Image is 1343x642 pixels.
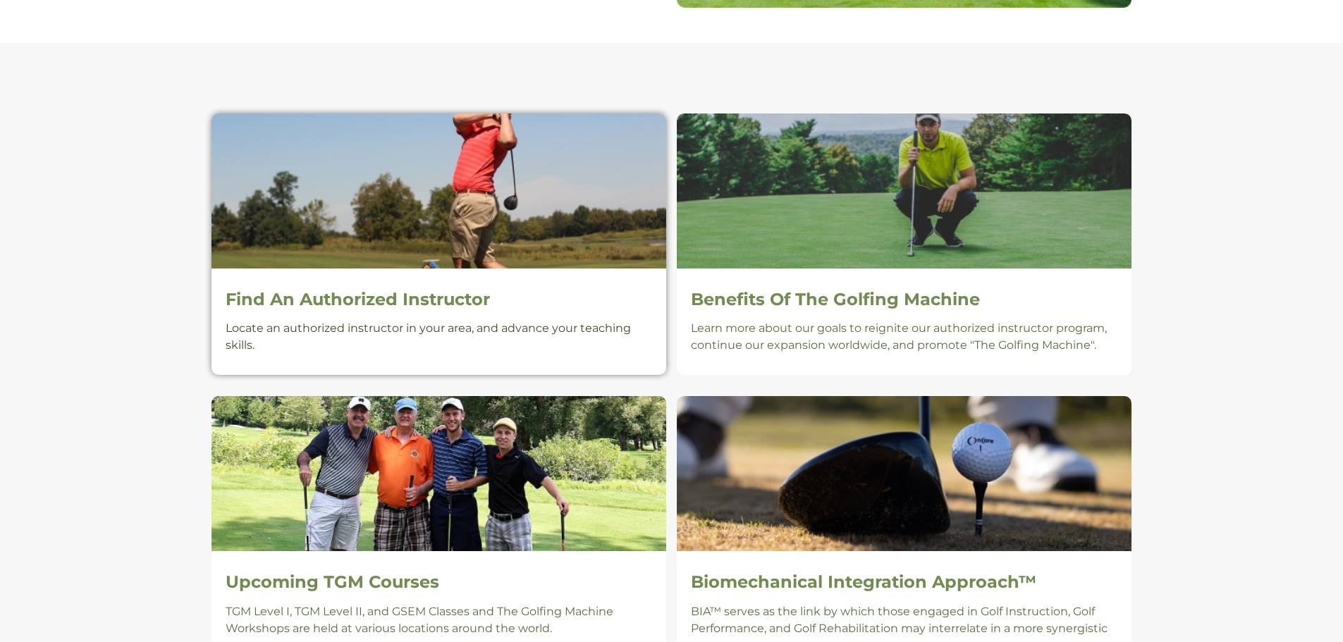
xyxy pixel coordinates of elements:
a: Find An Authorized Instructor Locate an authorized instructor in your area, and advance your teac... [211,113,666,376]
h2: Benefits Of The Golfing Machine [691,290,1117,310]
a: Benefits Of The Golfing Machine Learn more about our goals to reignite our authorized instructor ... [677,113,1132,376]
h2: Biomechanical Integration Approach™ [691,572,1117,593]
p: Locate an authorized instructor in your area, and advance your teaching skills. [226,320,652,354]
h2: Upcoming TGM Courses [226,572,652,593]
h2: Find An Authorized Instructor [226,290,652,310]
p: Learn more about our goals to reignite our authorized instructor program, continue our expansion ... [691,320,1117,354]
p: TGM Level I, TGM Level II, and GSEM Classes and The Golfing Machine Workshops are held at various... [226,603,652,637]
